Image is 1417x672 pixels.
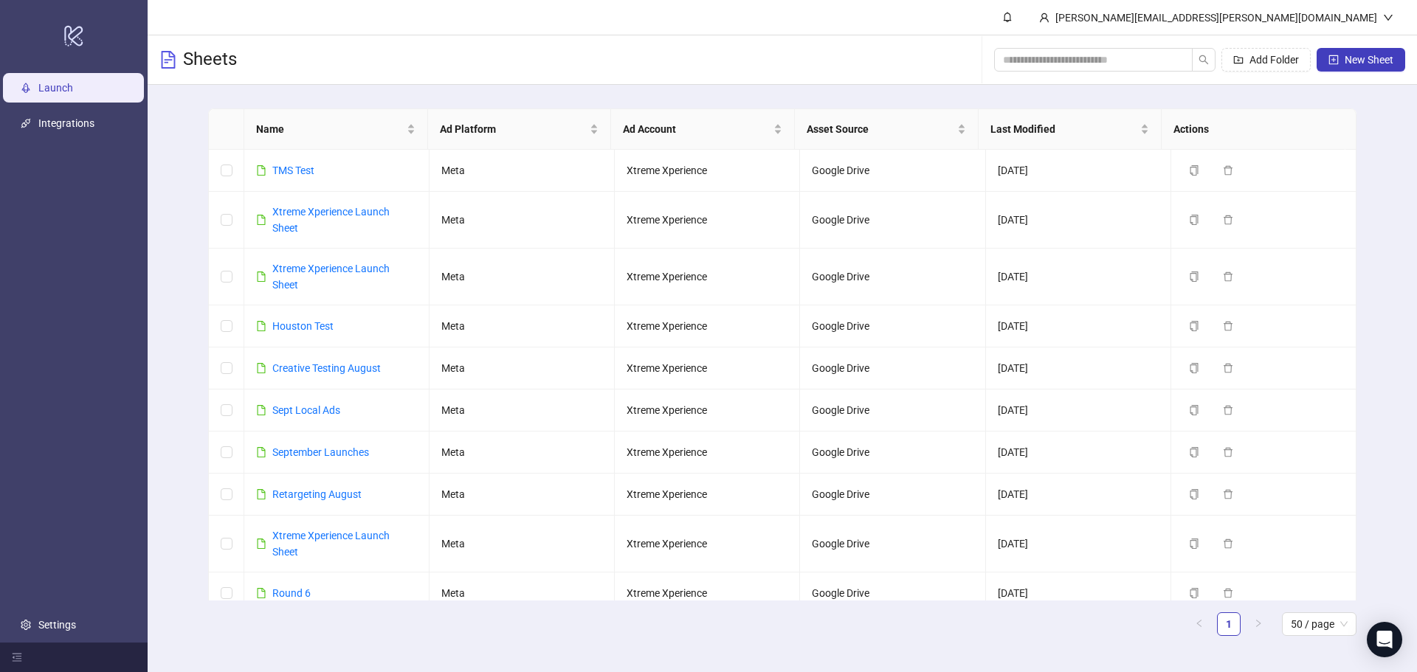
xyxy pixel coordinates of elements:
[428,109,612,150] th: Ad Platform
[986,572,1171,614] td: [DATE]
[430,249,615,305] td: Meta
[1187,612,1211,636] li: Previous Page
[272,488,362,500] a: Retargeting August
[1189,447,1199,457] span: copy
[1187,612,1211,636] button: left
[623,121,770,137] span: Ad Account
[1223,321,1233,331] span: delete
[256,121,404,137] span: Name
[1199,55,1209,65] span: search
[256,489,266,499] span: file
[272,320,334,332] a: Houston Test
[795,109,979,150] th: Asset Source
[1002,12,1013,22] span: bell
[800,516,985,572] td: Google Drive
[615,474,800,516] td: Xtreme Xperience
[256,271,266,282] span: file
[615,150,800,192] td: Xtreme Xperience
[615,389,800,432] td: Xtreme Xperience
[430,347,615,389] td: Meta
[256,165,266,176] span: file
[986,305,1171,347] td: [DATE]
[1189,271,1199,282] span: copy
[430,389,615,432] td: Meta
[244,109,428,150] th: Name
[272,530,390,558] a: Xtreme Xperience Launch Sheet
[1328,55,1339,65] span: plus-square
[615,305,800,347] td: Xtreme Xperience
[1217,612,1241,636] li: 1
[1049,10,1383,26] div: [PERSON_NAME][EMAIL_ADDRESS][PERSON_NAME][DOMAIN_NAME]
[1383,13,1393,23] span: down
[1162,109,1345,150] th: Actions
[1223,363,1233,373] span: delete
[615,347,800,389] td: Xtreme Xperience
[1223,215,1233,225] span: delete
[272,206,390,234] a: Xtreme Xperience Launch Sheet
[986,389,1171,432] td: [DATE]
[272,263,390,291] a: Xtreme Xperience Launch Sheet
[1247,612,1270,636] li: Next Page
[986,516,1171,572] td: [DATE]
[990,121,1138,137] span: Last Modified
[800,474,985,516] td: Google Drive
[272,587,311,599] a: Round 6
[12,652,22,662] span: menu-fold
[1223,538,1233,549] span: delete
[1223,447,1233,457] span: delete
[1189,538,1199,549] span: copy
[986,192,1171,249] td: [DATE]
[1282,612,1356,636] div: Page Size
[272,404,340,416] a: Sept Local Ads
[272,164,314,176] a: TMS Test
[256,363,266,373] span: file
[1233,55,1244,65] span: folder-add
[1223,588,1233,598] span: delete
[256,405,266,415] span: file
[38,82,73,94] a: Launch
[1317,48,1405,72] button: New Sheet
[1189,215,1199,225] span: copy
[615,432,800,474] td: Xtreme Xperience
[615,192,800,249] td: Xtreme Xperience
[430,516,615,572] td: Meta
[430,192,615,249] td: Meta
[611,109,795,150] th: Ad Account
[986,432,1171,474] td: [DATE]
[430,305,615,347] td: Meta
[1189,588,1199,598] span: copy
[1223,165,1233,176] span: delete
[615,249,800,305] td: Xtreme Xperience
[272,446,369,458] a: September Launches
[38,619,76,631] a: Settings
[615,516,800,572] td: Xtreme Xperience
[430,150,615,192] td: Meta
[1291,613,1348,635] span: 50 / page
[1221,48,1311,72] button: Add Folder
[183,48,237,72] h3: Sheets
[38,117,94,129] a: Integrations
[1218,613,1240,635] a: 1
[256,447,266,457] span: file
[800,305,985,347] td: Google Drive
[807,121,954,137] span: Asset Source
[1345,54,1393,66] span: New Sheet
[1223,271,1233,282] span: delete
[1367,622,1402,657] div: Open Intercom Messenger
[986,150,1171,192] td: [DATE]
[800,150,985,192] td: Google Drive
[800,572,985,614] td: Google Drive
[256,215,266,225] span: file
[159,51,177,69] span: file-text
[256,321,266,331] span: file
[1189,489,1199,499] span: copy
[1189,321,1199,331] span: copy
[256,588,266,598] span: file
[800,249,985,305] td: Google Drive
[1039,13,1049,23] span: user
[1249,54,1299,66] span: Add Folder
[800,432,985,474] td: Google Drive
[615,572,800,614] td: Xtreme Xperience
[1223,405,1233,415] span: delete
[800,192,985,249] td: Google Drive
